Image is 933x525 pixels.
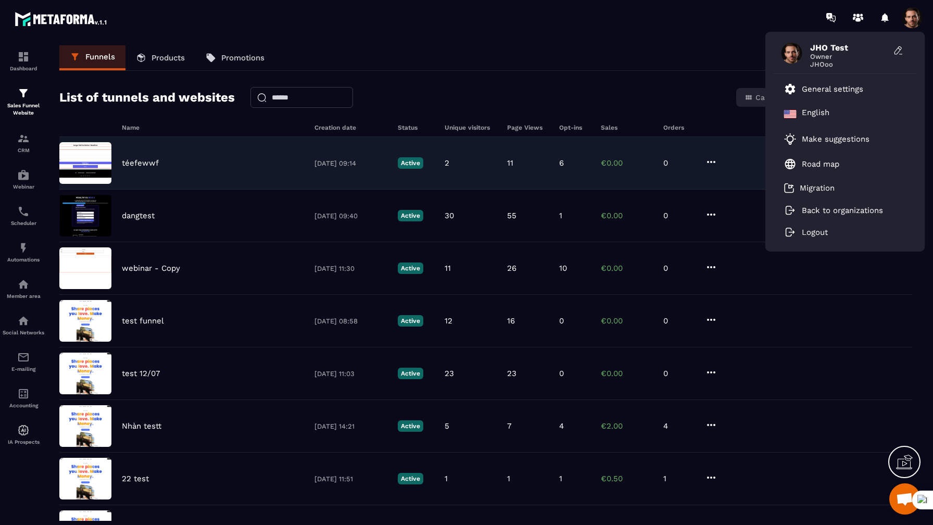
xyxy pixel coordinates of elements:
img: automations [17,169,30,181]
button: Card [738,90,779,105]
p: Accounting [3,403,44,408]
p: Active [398,368,423,379]
a: Promotions [195,45,275,70]
p: Active [398,262,423,274]
p: Dashboard [3,66,44,71]
p: 11 [507,158,513,168]
img: image [59,142,111,184]
p: Webinar [3,184,44,190]
span: Card [755,93,773,102]
a: formationformationCRM [3,124,44,161]
img: image [59,353,111,394]
p: Nhàn testt [122,421,161,431]
p: Products [152,53,185,63]
p: test funnel [122,316,164,326]
span: Owner [810,53,888,60]
a: Back to organizations [784,206,883,215]
p: 0 [663,369,695,378]
a: Products [125,45,195,70]
p: 1 [445,474,448,483]
p: [DATE] 09:14 [314,159,387,167]
img: formation [17,87,30,99]
p: [DATE] 11:03 [314,370,387,378]
p: 1 [559,211,562,220]
h6: Orders [663,124,695,131]
a: Road map [784,158,839,170]
p: Promotions [221,53,264,63]
p: 1 [559,474,562,483]
p: 12 [445,316,452,326]
a: automationsautomationsAutomations [3,234,44,270]
img: scheduler [17,205,30,218]
p: €0.00 [601,369,653,378]
p: 30 [445,211,454,220]
p: Active [398,473,423,484]
h6: Opt-ins [559,124,590,131]
p: 1 [507,474,510,483]
a: schedulerschedulerScheduler [3,197,44,234]
p: [DATE] 11:51 [314,475,387,483]
img: email [17,351,30,364]
p: 55 [507,211,516,220]
p: Road map [802,159,839,169]
p: 4 [559,421,564,431]
a: formationformationDashboard [3,43,44,79]
p: €0.00 [601,211,653,220]
a: Migration [784,183,835,193]
p: €0.00 [601,264,653,273]
a: automationsautomationsMember area [3,270,44,307]
a: automationsautomationsWebinar [3,161,44,197]
p: Logout [802,228,828,237]
p: Scheduler [3,220,44,226]
p: Sales Funnel Website [3,102,44,117]
p: [DATE] 14:21 [314,422,387,430]
p: €0.00 [601,316,653,326]
p: 7 [507,421,511,431]
img: automations [17,424,30,436]
p: Migration [800,183,835,193]
p: 6 [559,158,564,168]
a: social-networksocial-networkSocial Networks [3,307,44,343]
p: [DATE] 08:58 [314,317,387,325]
p: 0 [663,316,695,326]
a: Funnels [59,45,125,70]
p: Active [398,210,423,221]
img: image [59,247,111,289]
p: test 12/07 [122,369,160,378]
a: Make suggestions [784,133,893,145]
a: formationformationSales Funnel Website [3,79,44,124]
img: logo [15,9,108,28]
div: Mở cuộc trò chuyện [889,483,921,515]
p: Make suggestions [802,134,869,144]
h2: List of tunnels and websites [59,87,235,108]
p: €0.50 [601,474,653,483]
p: General settings [802,84,863,94]
p: Back to organizations [802,206,883,215]
p: 22 test [122,474,149,483]
p: 16 [507,316,515,326]
p: 0 [559,369,564,378]
h6: Creation date [314,124,387,131]
img: formation [17,132,30,145]
a: emailemailE-mailing [3,343,44,380]
img: image [59,195,111,236]
p: Active [398,157,423,169]
p: 4 [663,421,695,431]
h6: Name [122,124,304,131]
a: accountantaccountantAccounting [3,380,44,416]
p: Active [398,315,423,327]
img: formation [17,51,30,63]
p: [DATE] 09:40 [314,212,387,220]
p: webinar - Copy [122,264,180,273]
img: social-network [17,315,30,327]
p: 0 [663,211,695,220]
img: accountant [17,387,30,400]
img: image [59,300,111,342]
p: E-mailing [3,366,44,372]
p: 26 [507,264,516,273]
p: 2 [445,158,449,168]
p: 23 [507,369,516,378]
p: €2.00 [601,421,653,431]
h6: Status [398,124,434,131]
p: 23 [445,369,454,378]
